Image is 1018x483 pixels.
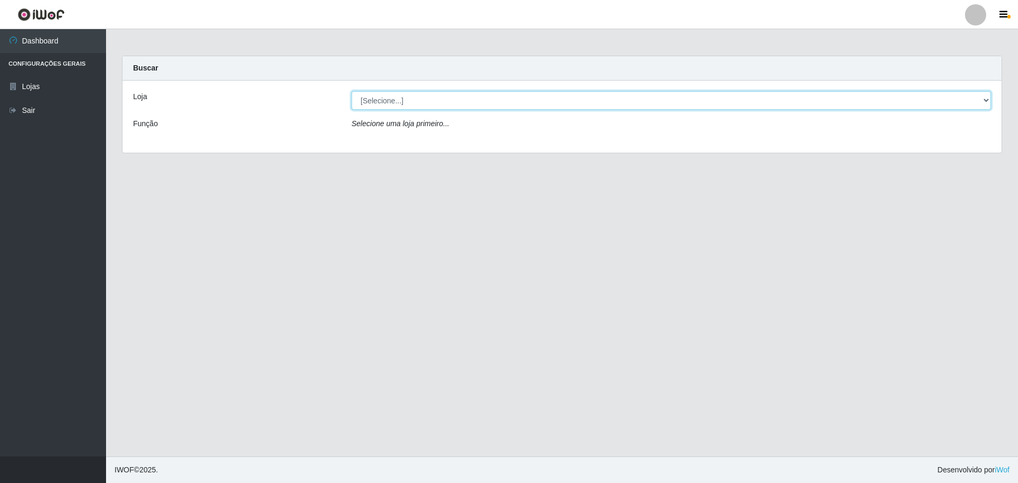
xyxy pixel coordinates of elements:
label: Função [133,118,158,129]
i: Selecione uma loja primeiro... [352,119,449,128]
a: iWof [995,466,1010,474]
span: © 2025 . [115,464,158,476]
strong: Buscar [133,64,158,72]
span: IWOF [115,466,134,474]
label: Loja [133,91,147,102]
span: Desenvolvido por [937,464,1010,476]
img: CoreUI Logo [17,8,65,21]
